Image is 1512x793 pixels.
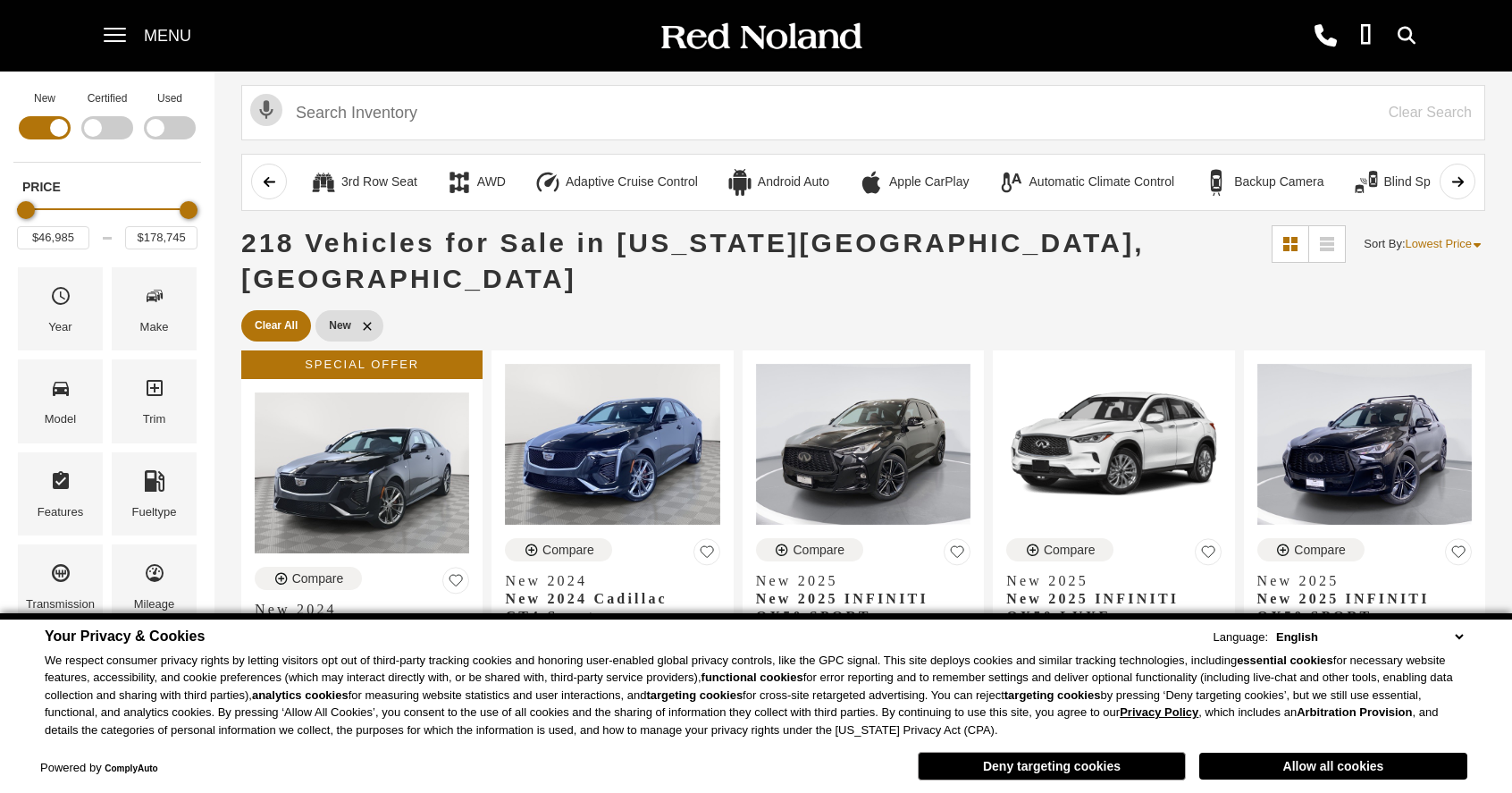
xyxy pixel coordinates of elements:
button: scroll right [1440,164,1475,199]
div: Compare [793,542,844,558]
div: Make [140,317,169,337]
button: Automatic Climate ControlAutomatic Climate Control [988,164,1185,201]
a: New 2025New 2025 INFINITI QX50 SPORT [1257,572,1472,626]
input: Search Inventory [241,85,1485,140]
input: Maximum [125,226,197,249]
div: Language: [1214,631,1268,643]
button: Compare Vehicle [505,538,612,561]
strong: essential cookies [1237,654,1333,667]
button: Save Vehicle [944,538,970,572]
div: Maximum Price [180,201,197,219]
span: 218 Vehicles for Sale in [US_STATE][GEOGRAPHIC_DATA], [GEOGRAPHIC_DATA] [241,228,1145,293]
div: Blind Spot Monitor [1384,174,1486,190]
button: Save Vehicle [693,538,720,572]
button: Compare Vehicle [255,567,362,590]
div: Year [48,317,71,337]
div: ModelModel [18,359,103,443]
div: Android Auto [727,169,753,196]
div: Mileage [134,595,175,614]
div: MakeMake [112,267,197,350]
span: New 2025 [756,572,957,590]
div: TransmissionTransmission [18,544,103,628]
div: FeaturesFeatures [18,452,103,536]
div: Compare [542,542,594,558]
div: Blind Spot Monitor [1353,169,1380,196]
img: 2025 INFINITI QX50 LUXE [1006,364,1221,525]
div: Fueltype [132,502,177,522]
div: Transmission [26,595,95,614]
span: New 2024 [255,601,456,619]
span: Your Privacy & Cookies [45,628,205,645]
img: 2025 INFINITI QX50 SPORT [756,364,970,525]
div: FueltypeFueltype [112,452,197,536]
span: New [329,315,351,337]
h5: Price [22,179,192,195]
span: New 2024 [505,572,706,590]
span: New 2025 [1006,572,1207,590]
div: Adaptive Cruise Control [566,174,698,190]
div: Compare [292,570,344,586]
span: Sort By : [1364,237,1405,250]
div: Android Auto [758,174,829,190]
div: Apple CarPlay [889,174,970,190]
div: Features [38,502,83,522]
a: Privacy Policy [1120,705,1198,719]
div: TrimTrim [112,359,197,443]
label: New [34,89,55,107]
div: Compare [1044,542,1096,558]
img: 2024 Cadillac CT4 Sport [505,364,719,525]
div: Trim [143,409,166,429]
label: Certified [88,89,128,107]
input: Minimum [17,226,89,249]
span: New 2025 INFINITI QX50 LUXE [1006,590,1207,626]
a: New 2024New 2024 Cadillac CT4 Sport [505,572,719,626]
button: Deny targeting cookies [918,752,1186,780]
button: Backup CameraBackup Camera [1193,164,1333,201]
img: 2024 Cadillac CT4 Sport [255,392,469,553]
img: 2025 INFINITI QX50 SPORT [1257,364,1472,525]
div: Model [45,409,76,429]
p: We respect consumer privacy rights by letting visitors opt out of third-party tracking cookies an... [45,652,1467,739]
div: Automatic Climate Control [1029,174,1175,190]
span: Features [50,466,71,502]
button: Save Vehicle [442,567,469,601]
button: Blind Spot MonitorBlind Spot Monitor [1343,164,1496,201]
div: Apple CarPlay [858,169,885,196]
span: New 2024 Cadillac CT4 Sport [505,590,706,626]
button: Allow all cookies [1199,753,1467,780]
span: Transmission [50,558,71,595]
span: Fueltype [144,466,165,502]
a: New 2025New 2025 INFINITI QX50 LUXE [1006,572,1221,626]
span: Trim [144,373,165,409]
div: 3rd Row Seat [341,174,417,190]
div: Powered by [40,763,158,774]
select: Language Select [1272,628,1467,645]
button: Compare Vehicle [756,538,863,561]
button: AWDAWD [436,164,516,201]
label: Used [157,89,182,107]
button: Compare Vehicle [1257,538,1365,561]
a: ComplyAuto [105,763,157,773]
div: Backup Camera [1234,174,1323,190]
img: Red Noland Auto Group [658,21,863,53]
div: Special Offer [241,350,483,379]
div: Minimum Price [17,201,35,219]
div: YearYear [18,267,103,350]
div: Compare [1294,542,1346,558]
span: New 2025 INFINITI QX50 SPORT [756,590,957,626]
div: 3rd Row Seat [310,169,337,196]
strong: Arbitration Provision [1297,705,1412,719]
div: Automatic Climate Control [998,169,1025,196]
strong: targeting cookies [646,688,743,702]
span: New 2025 [1257,572,1458,590]
div: AWD [477,174,506,190]
div: MileageMileage [112,544,197,628]
button: scroll left [251,164,287,199]
div: Price [17,195,197,249]
a: New 2024New 2024 Cadillac CT4 Sport [255,601,469,654]
div: Backup Camera [1203,169,1230,196]
span: Year [50,281,71,317]
a: New 2025New 2025 INFINITI QX50 SPORT [756,572,970,626]
button: Apple CarPlayApple CarPlay [848,164,979,201]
